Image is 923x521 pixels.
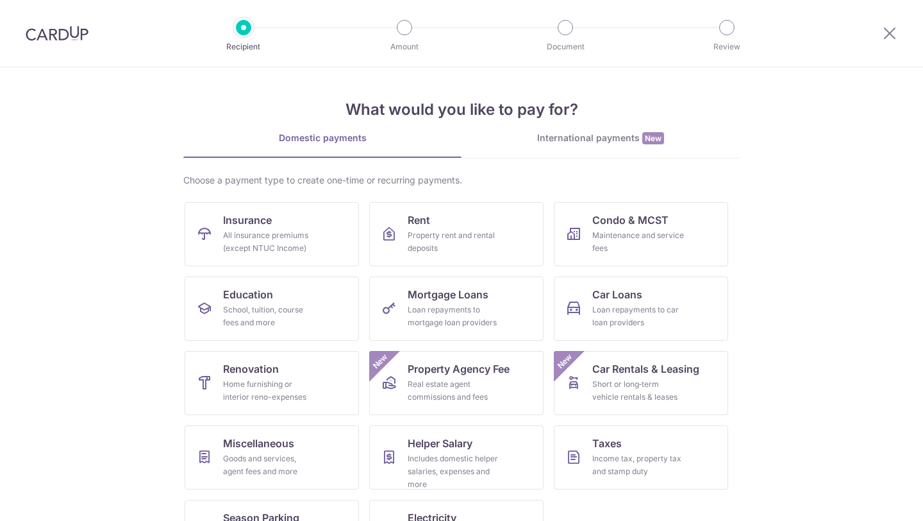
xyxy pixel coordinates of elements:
div: Short or long‑term vehicle rentals & leases [592,378,685,404]
p: Amount [357,40,452,53]
img: CardUp [26,26,88,41]
a: RenovationHome furnishing or interior reno-expenses [185,351,359,415]
a: Helper SalaryIncludes domestic helper salaries, expenses and more [369,425,544,490]
div: Goods and services, agent fees and more [223,452,315,478]
p: Document [518,40,613,53]
span: Miscellaneous [223,436,294,451]
span: Education [223,287,273,302]
a: Property Agency FeeReal estate agent commissions and feesNew [369,351,544,415]
div: Loan repayments to mortgage loan providers [408,303,500,329]
h4: What would you like to pay for? [183,98,740,121]
p: Recipient [196,40,291,53]
span: New [554,351,576,372]
span: Taxes [592,436,622,451]
a: RentProperty rent and rental deposits [369,202,544,266]
div: Income tax, property tax and stamp duty [592,452,685,478]
div: School, tuition, course fees and more [223,303,315,329]
div: Includes domestic helper salaries, expenses and more [408,452,500,491]
a: Car LoansLoan repayments to car loan providers [554,277,728,341]
span: Car Rentals & Leasing [592,361,699,377]
span: Property Agency Fee [408,361,510,377]
a: InsuranceAll insurance premiums (except NTUC Income) [185,202,359,266]
div: Choose a payment type to create one-time or recurring payments. [183,174,740,187]
div: All insurance premiums (except NTUC Income) [223,229,315,255]
span: New [642,132,664,144]
span: Rent [408,212,430,228]
div: Home furnishing or interior reno-expenses [223,378,315,404]
a: TaxesIncome tax, property tax and stamp duty [554,425,728,490]
div: Loan repayments to car loan providers [592,303,685,329]
p: Review [679,40,774,53]
div: Domestic payments [183,132,462,144]
div: Property rent and rental deposits [408,229,500,255]
div: International payments [462,132,740,145]
iframe: Opens a widget where you can find more information [840,483,910,515]
div: Maintenance and service fees [592,229,685,255]
span: Helper Salary [408,436,472,451]
span: Mortgage Loans [408,287,488,302]
div: Real estate agent commissions and fees [408,378,500,404]
a: Condo & MCSTMaintenance and service fees [554,202,728,266]
span: Condo & MCST [592,212,669,228]
span: New [370,351,391,372]
span: Insurance [223,212,272,228]
a: MiscellaneousGoods and services, agent fees and more [185,425,359,490]
a: Car Rentals & LeasingShort or long‑term vehicle rentals & leasesNew [554,351,728,415]
span: Car Loans [592,287,642,302]
a: Mortgage LoansLoan repayments to mortgage loan providers [369,277,544,341]
a: EducationSchool, tuition, course fees and more [185,277,359,341]
span: Renovation [223,361,279,377]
